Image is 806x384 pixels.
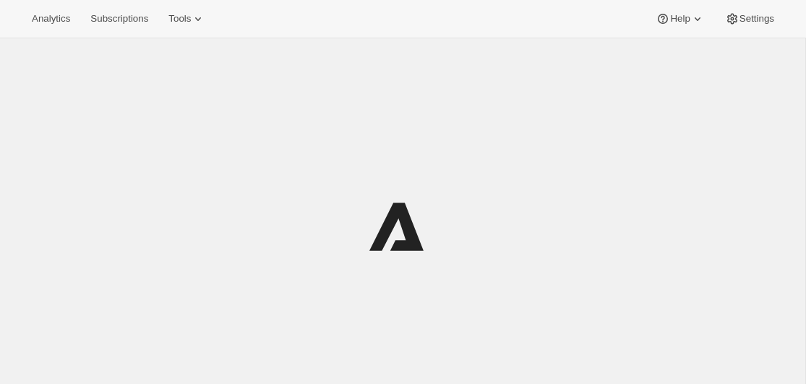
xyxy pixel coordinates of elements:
button: Help [647,9,713,29]
span: Help [670,13,690,25]
span: Tools [168,13,191,25]
button: Analytics [23,9,79,29]
span: Subscriptions [90,13,148,25]
button: Subscriptions [82,9,157,29]
span: Analytics [32,13,70,25]
span: Settings [739,13,774,25]
button: Tools [160,9,214,29]
button: Settings [716,9,783,29]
